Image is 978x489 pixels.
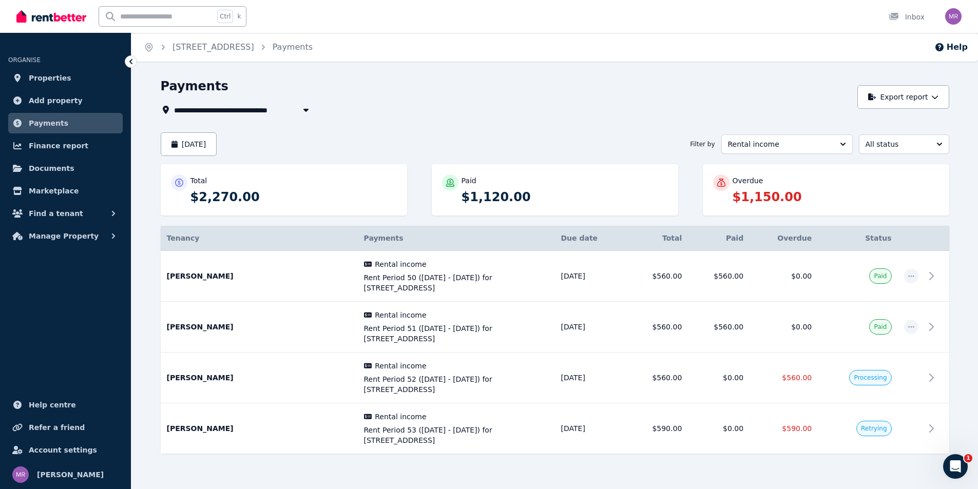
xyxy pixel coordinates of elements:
[172,42,254,52] a: [STREET_ADDRESS]
[859,134,949,154] button: All status
[866,139,928,149] span: All status
[29,230,99,242] span: Manage Property
[29,444,97,456] span: Account settings
[733,189,939,205] p: $1,150.00
[462,189,668,205] p: $1,120.00
[364,374,549,395] span: Rent Period 52 ([DATE] - [DATE]) for [STREET_ADDRESS]
[161,226,358,251] th: Tenancy
[626,226,688,251] th: Total
[791,272,812,280] span: $0.00
[626,302,688,353] td: $560.00
[375,310,426,320] span: Rental income
[237,12,241,21] span: k
[8,395,123,415] a: Help centre
[688,226,750,251] th: Paid
[462,175,476,186] p: Paid
[29,185,79,197] span: Marketplace
[364,234,404,242] span: Payments
[721,134,853,154] button: Rental income
[688,251,750,302] td: $560.00
[273,42,313,52] a: Payments
[167,423,352,434] p: [PERSON_NAME]
[364,323,549,344] span: Rent Period 51 ([DATE] - [DATE]) for [STREET_ADDRESS]
[555,353,627,403] td: [DATE]
[733,175,763,186] p: Overdue
[161,132,217,156] button: [DATE]
[8,56,41,64] span: ORGANISE
[857,85,949,109] button: Export report
[782,374,812,382] span: $560.00
[8,158,123,179] a: Documents
[167,322,352,332] p: [PERSON_NAME]
[131,33,325,62] nav: Breadcrumb
[167,271,352,281] p: [PERSON_NAME]
[375,361,426,371] span: Rental income
[217,10,233,23] span: Ctrl
[874,272,887,280] span: Paid
[12,466,29,483] img: Michelle Richards
[943,454,968,479] iframe: Intercom live chat
[728,139,832,149] span: Rental income
[16,9,86,24] img: RentBetter
[190,175,207,186] p: Total
[375,412,426,422] span: Rental income
[29,399,76,411] span: Help centre
[29,162,74,174] span: Documents
[688,353,750,403] td: $0.00
[8,181,123,201] a: Marketplace
[29,72,71,84] span: Properties
[29,140,88,152] span: Finance report
[854,374,887,382] span: Processing
[375,259,426,269] span: Rental income
[555,302,627,353] td: [DATE]
[190,189,397,205] p: $2,270.00
[688,302,750,353] td: $560.00
[626,251,688,302] td: $560.00
[29,117,68,129] span: Payments
[8,90,123,111] a: Add property
[626,353,688,403] td: $560.00
[29,421,85,434] span: Refer a friend
[8,203,123,224] button: Find a tenant
[8,226,123,246] button: Manage Property
[555,251,627,302] td: [DATE]
[874,323,887,331] span: Paid
[8,440,123,460] a: Account settings
[945,8,962,25] img: Michelle Richards
[8,113,123,133] a: Payments
[555,403,627,454] td: [DATE]
[934,41,968,53] button: Help
[818,226,897,251] th: Status
[167,373,352,383] p: [PERSON_NAME]
[750,226,818,251] th: Overdue
[555,226,627,251] th: Due date
[8,417,123,438] a: Refer a friend
[29,207,83,220] span: Find a tenant
[626,403,688,454] td: $590.00
[782,424,812,433] span: $590.00
[688,403,750,454] td: $0.00
[861,424,887,433] span: Retrying
[8,68,123,88] a: Properties
[29,94,83,107] span: Add property
[364,272,549,293] span: Rent Period 50 ([DATE] - [DATE]) for [STREET_ADDRESS]
[964,454,972,462] span: 1
[791,323,812,331] span: $0.00
[364,425,549,445] span: Rent Period 53 ([DATE] - [DATE]) for [STREET_ADDRESS]
[690,140,715,148] span: Filter by
[37,468,104,481] span: [PERSON_NAME]
[161,78,228,94] h1: Payments
[8,135,123,156] a: Finance report
[889,12,925,22] div: Inbox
